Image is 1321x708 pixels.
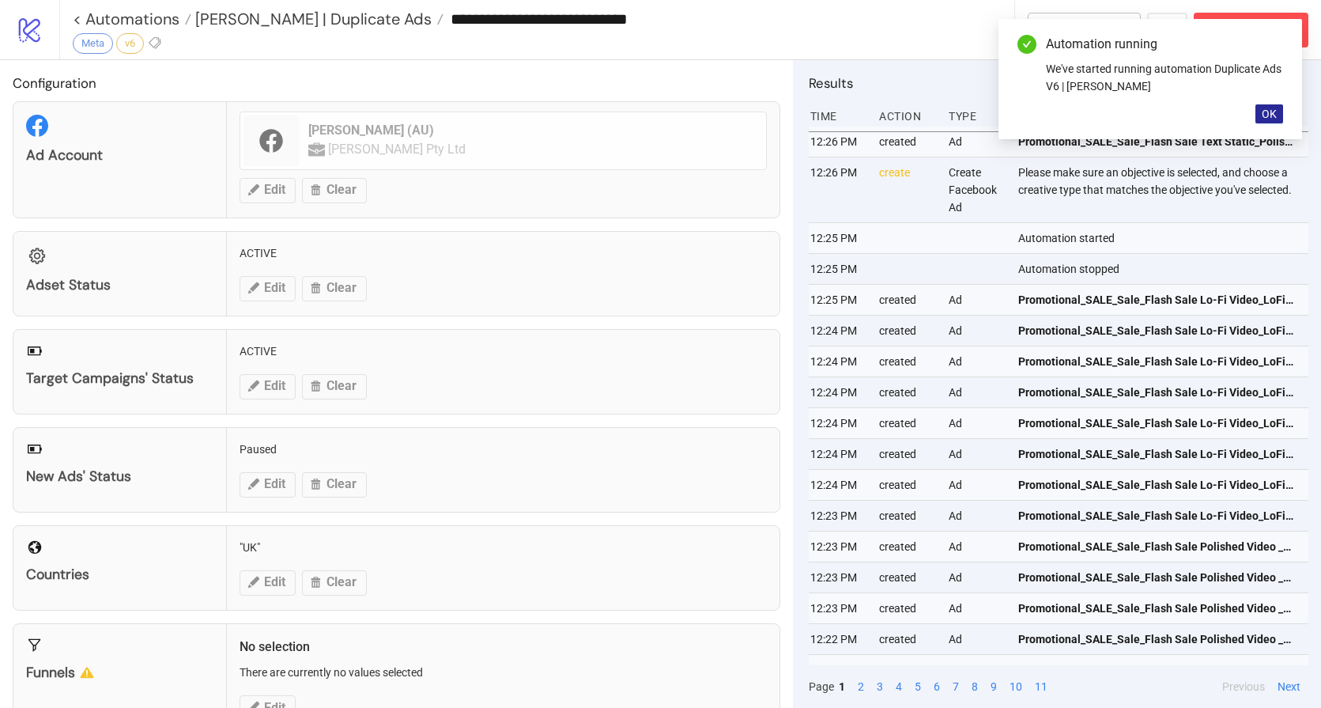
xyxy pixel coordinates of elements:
button: 10 [1005,678,1027,695]
div: Ad [947,127,1006,157]
button: 6 [929,678,945,695]
div: created [878,532,936,562]
div: v6 [116,33,144,54]
button: 4 [891,678,907,695]
div: 12:24 PM [809,316,867,346]
div: Ad [947,346,1006,377]
a: < Automations [73,11,191,27]
button: Abort Run [1194,13,1308,47]
div: Ad [947,285,1006,315]
div: 12:23 PM [809,501,867,531]
div: Create Facebook Ad [947,157,1006,222]
div: created [878,285,936,315]
div: Ad [947,470,1006,500]
div: 12:24 PM [809,346,867,377]
div: Please make sure an objective is selected, and choose a creative type that matches the objective ... [1017,157,1308,222]
div: created [878,439,936,469]
span: Promotional_SALE_Sale_Flash Sale Lo-Fi Video_LoFi_Video_[DATE] 8am AEDT_US [1018,291,1297,309]
h2: Configuration [13,73,780,93]
a: Promotional_SALE_Sale_Flash Sale Lo-Fi Video_LoFi_Video_[DATE] 8am AEDT_US [1018,285,1297,315]
div: 12:24 PM [809,408,867,438]
div: 12:26 PM [809,127,867,157]
button: 1 [834,678,850,695]
div: created [878,655,936,685]
div: 12:22 PM [809,624,867,654]
a: Promotional_SALE_Sale_Flash Sale Lo-Fi Video_LoFi_Video_[DATE] 8am AEDT_US [1018,470,1297,500]
div: created [878,127,936,157]
div: Ad [947,562,1006,593]
div: 12:25 PM [809,223,867,253]
a: Promotional_SALE_Sale_Flash Sale Polished Video _Polished_Video_[DATE] 8am AEDT_US [1018,532,1297,562]
div: created [878,377,936,407]
span: Promotional_SALE_Sale_Flash Sale Lo-Fi Video_LoFi_Video_[DATE] 8am AEDT_US [1018,353,1297,370]
span: Page [809,678,834,695]
span: Promotional_SALE_Sale_Flash Sale Lo-Fi Video_LoFi_Video_[DATE] 8am AEDT_US [1018,476,1297,494]
button: 5 [910,678,926,695]
a: Promotional_SALE_Sale_Flash Sale Lo-Fi Video_LoFi_Video_[DATE] 8am AEDT_US [1018,316,1297,346]
div: Meta [73,33,113,54]
div: created [878,593,936,623]
div: Ad [947,439,1006,469]
div: Ad [947,316,1006,346]
span: Promotional_SALE_Sale_Flash Sale Polished Video _Polished_Video_[DATE] 8am AEDT_US [1018,630,1297,648]
button: 11 [1030,678,1052,695]
a: Promotional_SALE_Sale_Flash Sale Polished Video _Polished_Video_[DATE] 8am AEDT_US [1018,562,1297,593]
button: 8 [967,678,983,695]
button: 2 [853,678,869,695]
span: [PERSON_NAME] | Duplicate Ads [191,9,432,29]
div: Automation running [1046,35,1283,54]
span: Promotional_SALE_Sale_Flash Sale Lo-Fi Video_LoFi_Video_[DATE] 8am AEDT_US [1018,384,1297,401]
a: Promotional_SALE_Sale_Flash Sale Lo-Fi Video_LoFi_Video_[DATE] 8am AEDT_US [1018,408,1297,438]
a: Promotional_SALE_Sale_Flash Sale Lo-Fi Video_LoFi_Video_[DATE] 8am AEDT_US [1018,377,1297,407]
div: Type [947,101,1006,131]
div: 12:24 PM [809,439,867,469]
div: 12:23 PM [809,532,867,562]
button: 3 [872,678,888,695]
div: Ad [947,501,1006,531]
a: Promotional_SALE_Sale_Flash Sale Lo-Fi Video_LoFi_Video_[DATE] 8am AEDT_US [1018,501,1297,531]
span: Promotional_SALE_Sale_Flash Sale Polished Video _Polished_Video_[DATE] 8am AEDT_US [1018,661,1297,679]
div: created [878,316,936,346]
a: Promotional_SALE_Sale_Flash Sale Polished Video _Polished_Video_[DATE] 8am AEDT_US [1018,624,1297,654]
div: Ad [947,408,1006,438]
button: Next [1273,678,1305,695]
div: Ad [947,593,1006,623]
div: created [878,408,936,438]
span: Promotional_SALE_Sale_Flash Sale Lo-Fi Video_LoFi_Video_[DATE] 8am AEDT_US [1018,415,1297,432]
button: 7 [948,678,964,695]
span: Promotional_SALE_Sale_Flash Sale Polished Video _Polished_Video_[DATE] 8am AEDT_US [1018,600,1297,617]
div: 12:23 PM [809,593,867,623]
div: Time [809,101,867,131]
div: 12:23 PM [809,562,867,593]
span: Promotional_SALE_Sale_Flash Sale Lo-Fi Video_LoFi_Video_[DATE] 8am AEDT_US [1018,445,1297,463]
span: Promotional_SALE_Sale_Flash Sale Polished Video _Polished_Video_[DATE] 8am AEDT_US [1018,569,1297,586]
a: Promotional_SALE_Sale_Flash Sale Polished Video _Polished_Video_[DATE] 8am AEDT_US [1018,593,1297,623]
a: Promotional_SALE_Sale_Flash Sale Lo-Fi Video_LoFi_Video_[DATE] 8am AEDT_US [1018,439,1297,469]
div: 12:25 PM [809,254,867,284]
span: OK [1262,108,1277,120]
div: create [878,157,936,222]
div: Automation stopped [1017,254,1308,284]
button: ... [1147,13,1187,47]
button: OK [1255,104,1283,123]
div: We've started running automation Duplicate Ads V6 | [PERSON_NAME] [1046,60,1283,95]
div: Ad [947,624,1006,654]
button: Previous [1217,678,1270,695]
div: 12:24 PM [809,470,867,500]
div: created [878,470,936,500]
div: Action [878,101,936,131]
div: 12:26 PM [809,157,867,222]
a: Promotional_SALE_Sale_Flash Sale Polished Video _Polished_Video_[DATE] 8am AEDT_US [1018,655,1297,685]
div: Ad [947,532,1006,562]
div: Ad [947,377,1006,407]
div: created [878,501,936,531]
div: 12:24 PM [809,377,867,407]
span: Promotional_SALE_Sale_Flash Sale Lo-Fi Video_LoFi_Video_[DATE] 8am AEDT_US [1018,322,1297,339]
div: Ad [947,655,1006,685]
span: Promotional_SALE_Sale_Flash Sale Polished Video _Polished_Video_[DATE] 8am AEDT_US [1018,538,1297,555]
div: 12:22 PM [809,655,867,685]
a: [PERSON_NAME] | Duplicate Ads [191,11,443,27]
div: created [878,624,936,654]
h2: Results [809,73,1308,93]
a: Promotional_SALE_Sale_Flash Sale Lo-Fi Video_LoFi_Video_[DATE] 8am AEDT_US [1018,346,1297,377]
